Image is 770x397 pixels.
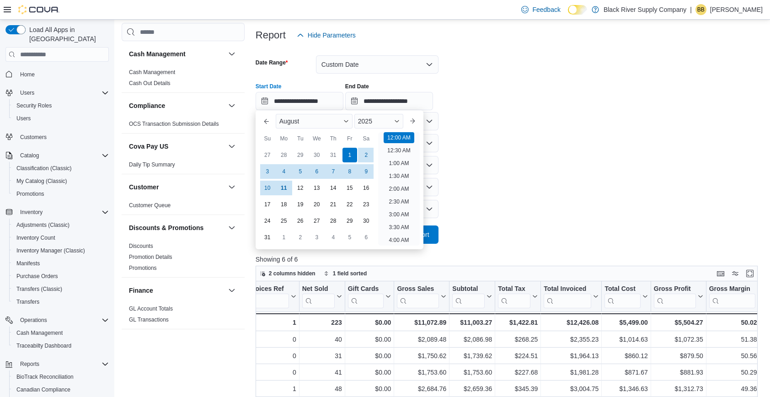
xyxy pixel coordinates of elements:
[16,207,46,218] button: Inventory
[259,114,274,129] button: Previous Month
[13,258,43,269] a: Manifests
[452,285,492,308] button: Subtotal
[256,83,282,90] label: Start Date
[310,131,324,146] div: We
[302,334,342,345] div: 40
[16,131,109,143] span: Customers
[9,175,112,188] button: My Catalog (Classic)
[16,315,51,326] button: Operations
[246,334,296,345] div: 0
[16,247,85,254] span: Inventory Manager (Classic)
[308,31,356,40] span: Hide Parameters
[709,285,755,294] div: Gross Margin
[13,163,109,174] span: Classification (Classic)
[129,265,157,271] a: Promotions
[13,113,109,124] span: Users
[256,268,319,279] button: 2 columns hidden
[129,202,171,209] a: Customer Queue
[256,255,763,264] p: Showing 6 of 6
[2,358,112,370] button: Reports
[16,132,50,143] a: Customers
[13,220,73,231] a: Adjustments (Classic)
[354,114,403,129] div: Button. Open the year selector. 2025 is currently selected.
[122,118,245,133] div: Compliance
[129,306,173,312] a: GL Account Totals
[302,367,342,378] div: 41
[256,30,286,41] h3: Report
[260,148,275,162] div: day-27
[654,285,703,308] button: Gross Profit
[16,342,71,349] span: Traceabilty Dashboard
[310,230,324,245] div: day-3
[13,296,43,307] a: Transfers
[544,317,599,328] div: $12,426.08
[405,114,420,129] button: Next month
[397,285,439,308] div: Gross Sales
[604,285,640,294] div: Total Cost
[16,190,44,198] span: Promotions
[129,286,225,295] button: Finance
[9,112,112,125] button: Users
[16,87,109,98] span: Users
[604,4,686,15] p: Black River Supply Company
[226,141,237,152] button: Cova Pay US
[310,197,324,212] div: day-20
[326,181,341,195] div: day-14
[385,235,412,246] li: 4:00 AM
[2,206,112,219] button: Inventory
[259,147,374,246] div: August, 2025
[326,197,341,212] div: day-21
[426,118,433,125] button: Open list of options
[326,214,341,228] div: day-28
[16,150,109,161] span: Catalog
[654,334,703,345] div: $1,072.35
[544,285,591,294] div: Total Invoiced
[260,230,275,245] div: day-31
[129,202,171,209] span: Customer Queue
[348,285,384,294] div: Gift Cards
[348,285,391,308] button: Gift Cards
[2,314,112,327] button: Operations
[13,113,34,124] a: Users
[226,182,237,193] button: Customer
[326,131,341,146] div: Th
[342,148,357,162] div: day-1
[293,214,308,228] div: day-26
[310,164,324,179] div: day-6
[13,327,109,338] span: Cash Management
[129,182,159,192] h3: Customer
[2,149,112,162] button: Catalog
[122,159,245,174] div: Cova Pay US
[16,221,70,229] span: Adjustments (Classic)
[226,48,237,59] button: Cash Management
[9,295,112,308] button: Transfers
[452,351,492,362] div: $1,739.62
[16,68,109,80] span: Home
[129,161,175,168] a: Daily Tip Summary
[16,373,74,381] span: BioTrack Reconciliation
[2,130,112,144] button: Customers
[568,5,587,15] input: Dark Mode
[2,67,112,80] button: Home
[2,86,112,99] button: Users
[302,285,334,294] div: Net Sold
[16,260,40,267] span: Manifests
[498,285,530,308] div: Total Tax
[342,181,357,195] div: day-15
[129,142,225,151] button: Cova Pay US
[129,254,172,260] a: Promotion Details
[9,257,112,270] button: Manifests
[293,131,308,146] div: Tu
[397,351,446,362] div: $1,750.62
[13,284,109,295] span: Transfers (Classic)
[310,148,324,162] div: day-30
[277,164,291,179] div: day-4
[342,214,357,228] div: day-29
[13,100,55,111] a: Security Roles
[293,181,308,195] div: day-12
[697,4,705,15] span: BB
[9,283,112,295] button: Transfers (Classic)
[13,245,89,256] a: Inventory Manager (Classic)
[654,285,696,308] div: Gross Profit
